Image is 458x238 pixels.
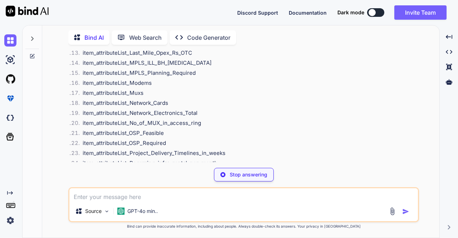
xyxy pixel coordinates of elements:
[4,73,16,85] img: githubLight
[129,33,162,42] p: Web Search
[77,59,418,69] li: item_attributeList_MPLS_ILL_BH_[MEDICAL_DATA]
[77,49,418,59] li: item_attributeList_Last_Mile_Opex_Rs_OTC
[289,9,327,16] button: Documentation
[77,109,418,119] li: item_attributeList_Network_Electronics_Total
[68,224,419,229] p: Bind can provide inaccurate information, including about people. Always double-check its answers....
[77,69,418,79] li: item_attributeList_MPLS_Planning_Required
[4,34,16,47] img: chat
[104,208,110,214] img: Pick Models
[127,208,158,215] p: GPT-4o min..
[77,99,418,109] li: item_attributeList_Network_Cards
[4,112,16,124] img: darkCloudIdeIcon
[230,171,267,178] p: Stop answering
[77,139,418,149] li: item_attributeList_OSP_Required
[289,10,327,16] span: Documentation
[402,208,409,215] img: icon
[237,9,278,16] button: Discord Support
[77,89,418,99] li: item_attributeList_Muxs
[237,10,278,16] span: Discord Support
[4,54,16,66] img: ai-studio
[394,5,447,20] button: Invite Team
[77,149,418,159] li: item_attributeList_Project_Delivery_Timelines_in_weeks
[84,33,104,42] p: Bind AI
[77,159,418,169] li: item_attributeList_Recurring_infra_rental_per_month
[6,6,49,16] img: Bind AI
[187,33,230,42] p: Code Generator
[85,208,102,215] p: Source
[117,208,125,215] img: GPT-4o mini
[337,9,364,16] span: Dark mode
[77,129,418,139] li: item_attributeList_OSP_Feasible
[77,119,418,129] li: item_attributeList_No_of_MUX_in_access_ring
[4,92,16,105] img: premium
[77,79,418,89] li: item_attributeList_Modems
[388,207,396,215] img: attachment
[4,214,16,227] img: settings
